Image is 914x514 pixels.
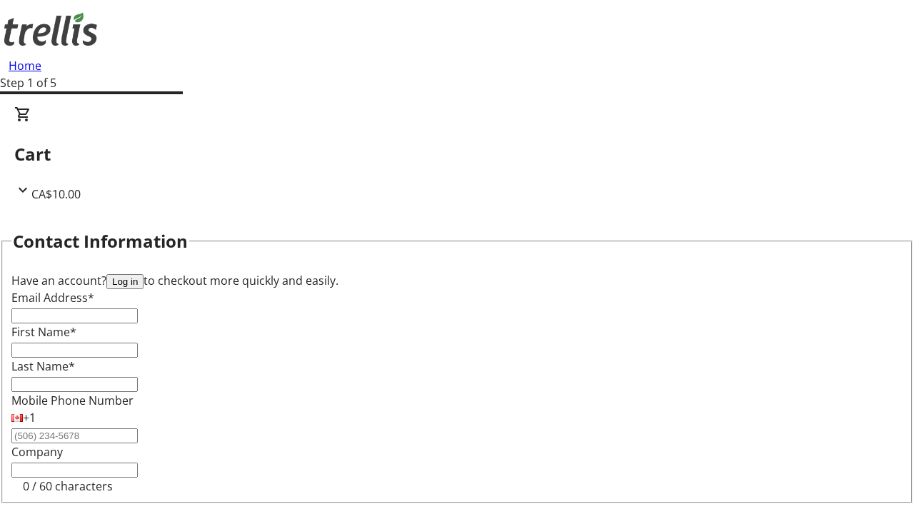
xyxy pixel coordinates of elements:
span: CA$10.00 [31,186,81,202]
tr-character-limit: 0 / 60 characters [23,478,113,494]
label: Company [11,444,63,460]
h2: Contact Information [13,228,188,254]
div: CartCA$10.00 [14,106,900,203]
h2: Cart [14,141,900,167]
input: (506) 234-5678 [11,428,138,443]
label: First Name* [11,324,76,340]
button: Log in [106,274,144,289]
label: Mobile Phone Number [11,393,134,408]
label: Email Address* [11,290,94,306]
label: Last Name* [11,358,75,374]
div: Have an account? to checkout more quickly and easily. [11,272,903,289]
